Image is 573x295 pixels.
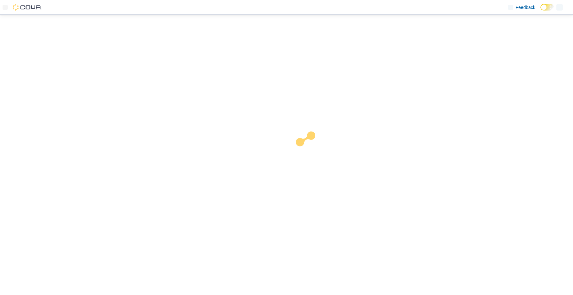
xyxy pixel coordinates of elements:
[516,4,535,11] span: Feedback
[286,127,334,175] img: cova-loader
[13,4,42,11] img: Cova
[506,1,538,14] a: Feedback
[540,4,554,11] input: Dark Mode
